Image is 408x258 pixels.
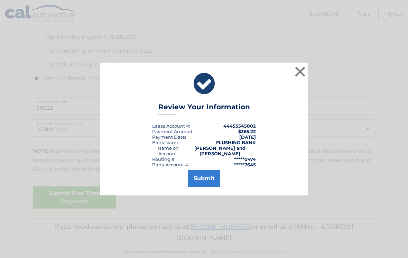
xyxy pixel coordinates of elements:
[152,145,184,156] div: Name on Account:
[194,145,245,156] strong: [PERSON_NAME] and [PERSON_NAME]
[152,140,180,145] div: Bank Name:
[152,162,189,167] div: Bank Account #:
[216,140,256,145] strong: FLUSHING BANK
[152,134,185,140] span: Payment Date
[158,103,250,115] h3: Review Your Information
[152,123,190,129] div: Lease Account #:
[238,129,256,134] span: $365.22
[239,134,256,140] span: [DATE]
[152,129,194,134] div: Payment Amount:
[293,65,307,79] button: ×
[188,170,220,187] button: Submit
[152,156,176,162] div: Routing #:
[223,123,256,129] strong: 44455545802
[152,134,186,140] div: :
